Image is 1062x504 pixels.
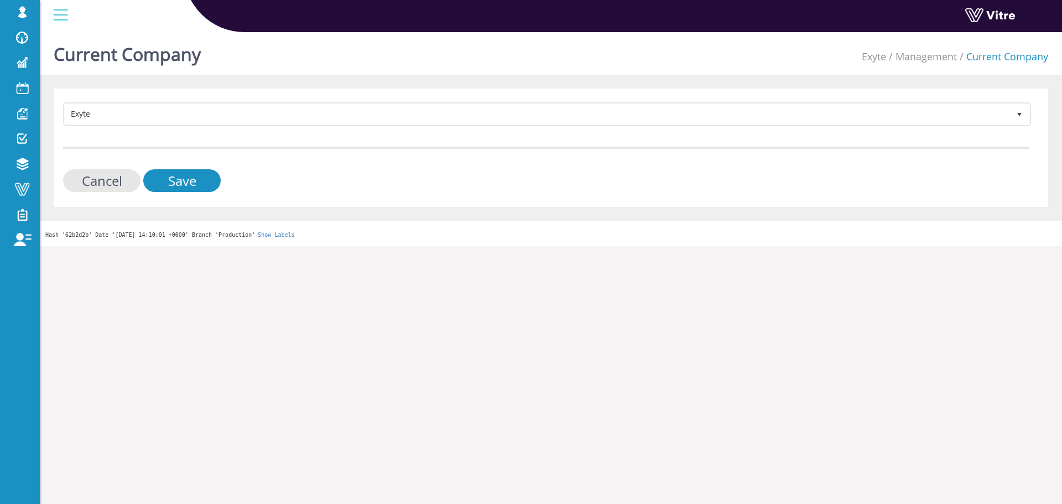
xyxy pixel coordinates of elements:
span: Exyte [65,104,1009,124]
input: Cancel [63,169,140,192]
input: Save [143,169,221,192]
h1: Current Company [54,28,201,75]
a: Exyte [862,50,886,63]
span: Hash '62b2d2b' Date '[DATE] 14:10:01 +0000' Branch 'Production' [45,232,255,238]
a: Show Labels [258,232,294,238]
span: select [1009,104,1029,124]
li: Current Company [957,50,1048,64]
li: Management [886,50,957,64]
